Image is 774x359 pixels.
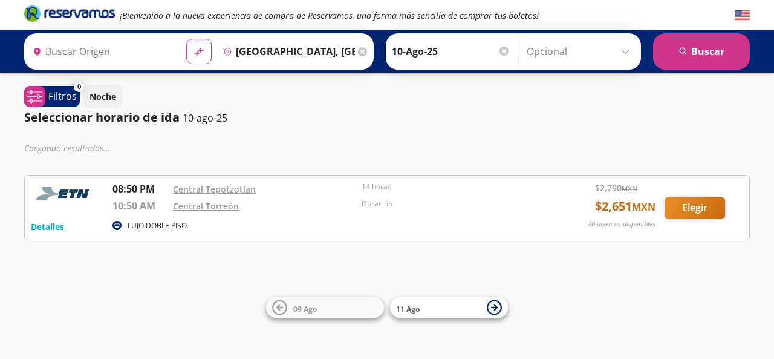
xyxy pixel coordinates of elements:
p: 10-ago-25 [183,111,227,125]
p: Duración [362,199,544,209]
button: Noche [83,85,123,108]
p: 08:50 PM [112,182,167,196]
em: ¡Bienvenido a la nueva experiencia de compra de Reservamos, una forma más sencilla de comprar tus... [120,10,539,21]
span: 0 [77,82,81,92]
span: 11 Ago [396,303,420,314]
p: 14 horas [362,182,544,193]
button: 0Filtros [24,86,80,107]
em: Cargando resultados ... [24,142,111,154]
a: Brand Logo [24,4,115,26]
p: 10:50 AM [112,199,167,213]
p: 20 asientos disponibles [588,219,655,229]
button: 09 Ago [266,297,384,318]
input: Buscar Destino [218,36,355,67]
a: Central Tepotzotlan [173,183,256,195]
p: LUJO DOBLE PISO [128,220,187,231]
input: Opcional [527,36,635,67]
input: Buscar Origen [28,36,177,67]
button: Detalles [31,220,64,233]
img: RESERVAMOS [31,182,97,206]
span: 09 Ago [293,303,317,314]
button: Buscar [653,33,750,70]
span: $ 2,790 [595,182,637,194]
button: 11 Ago [390,297,508,318]
small: MXN [622,184,637,193]
p: Filtros [48,89,77,104]
span: $ 2,651 [595,197,655,216]
p: Seleccionar horario de ida [24,108,180,127]
i: Brand Logo [24,4,115,22]
button: English [735,8,750,23]
input: Elegir Fecha [392,36,510,67]
a: Central Torreón [173,200,239,212]
small: MXN [632,200,655,214]
button: Elegir [665,197,725,219]
p: Noche [89,90,116,103]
